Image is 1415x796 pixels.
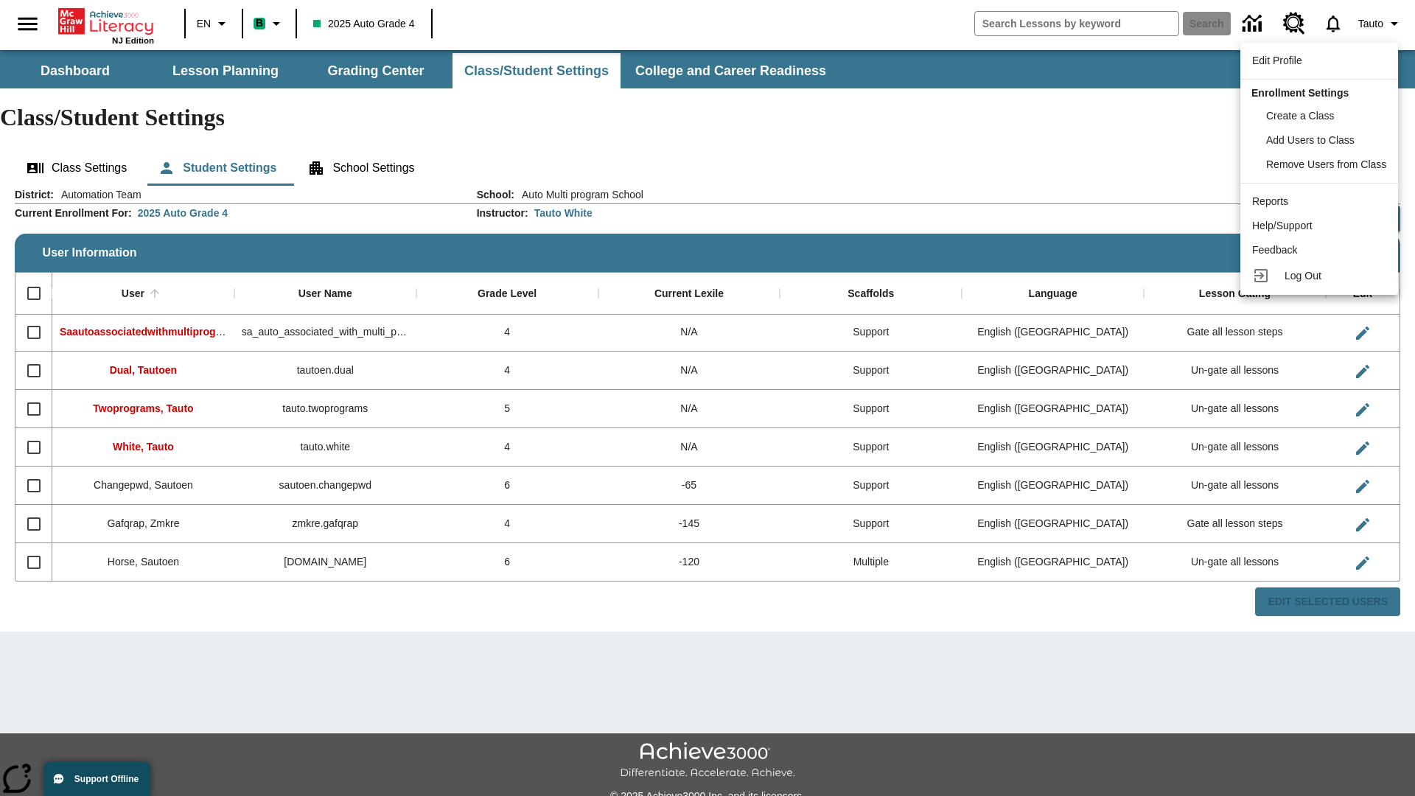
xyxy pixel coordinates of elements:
span: Enrollment Settings [1251,87,1349,99]
span: Log Out [1285,270,1321,282]
span: Create a Class [1266,110,1335,122]
span: Add Users to Class [1266,134,1355,146]
span: Edit Profile [1252,55,1302,66]
span: Reports [1252,195,1288,207]
span: Remove Users from Class [1266,158,1386,170]
span: Help/Support [1252,220,1313,231]
span: Feedback [1252,244,1297,256]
